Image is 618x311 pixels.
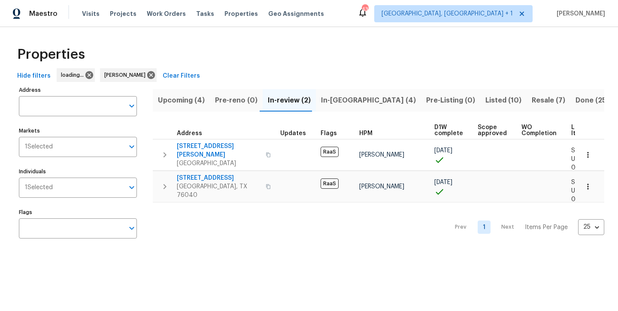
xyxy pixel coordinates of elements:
span: RaaS [321,147,339,157]
span: Clear Filters [163,71,200,82]
span: [GEOGRAPHIC_DATA] [177,159,261,168]
span: Listed (10) [485,94,521,106]
span: Geo Assignments [268,9,324,18]
span: Properties [17,50,85,59]
a: Goto page 1 [478,220,491,234]
span: HPM [359,130,373,136]
span: [DATE] [434,179,452,185]
span: [DATE] [434,148,452,154]
span: [STREET_ADDRESS] [177,174,261,182]
span: Sent: 0 [571,179,592,185]
span: Sent: 0 [571,148,592,154]
div: [PERSON_NAME] [100,68,157,82]
button: Open [126,181,138,193]
span: [GEOGRAPHIC_DATA], [GEOGRAPHIC_DATA] + 1 [382,9,513,18]
span: [GEOGRAPHIC_DATA], TX 76040 [177,182,261,199]
span: [STREET_ADDRESS][PERSON_NAME] [177,142,261,159]
span: Pre-Listing (0) [426,94,475,106]
span: Line Items [571,124,588,136]
span: 1 Selected [25,184,53,191]
label: Flags [19,210,137,215]
span: Tasks [196,11,214,17]
span: In-review (2) [268,94,311,106]
span: Projects [110,9,136,18]
span: [PERSON_NAME] [104,71,149,79]
span: Hide filters [17,71,51,82]
span: Maestro [29,9,58,18]
span: 1 Selected [25,143,53,151]
button: Open [126,100,138,112]
span: Pre-reno (0) [215,94,257,106]
div: 43 [362,5,368,14]
span: Unsent: 0 [571,156,592,171]
span: Work Orders [147,9,186,18]
p: Items Per Page [525,223,568,232]
span: Visits [82,9,100,18]
label: Markets [19,128,137,133]
button: Clear Filters [159,68,203,84]
span: loading... [61,71,87,79]
label: Individuals [19,169,137,174]
span: Resale (7) [532,94,565,106]
span: Properties [224,9,258,18]
span: Unsent: 0 [571,188,592,202]
span: [PERSON_NAME] [359,152,404,158]
span: Updates [280,130,306,136]
nav: Pagination Navigation [447,208,604,247]
span: RaaS [321,178,339,189]
span: Address [177,130,202,136]
span: [PERSON_NAME] [553,9,605,18]
span: Upcoming (4) [158,94,205,106]
span: In-[GEOGRAPHIC_DATA] (4) [321,94,416,106]
div: 25 [578,216,604,238]
span: D1W complete [434,124,463,136]
span: WO Completion [521,124,557,136]
span: [PERSON_NAME] [359,184,404,190]
button: Open [126,141,138,153]
span: Scope approved [478,124,507,136]
button: Open [126,222,138,234]
label: Address [19,88,137,93]
span: Flags [321,130,337,136]
button: Hide filters [14,68,54,84]
div: loading... [57,68,95,82]
span: Done (256) [576,94,614,106]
